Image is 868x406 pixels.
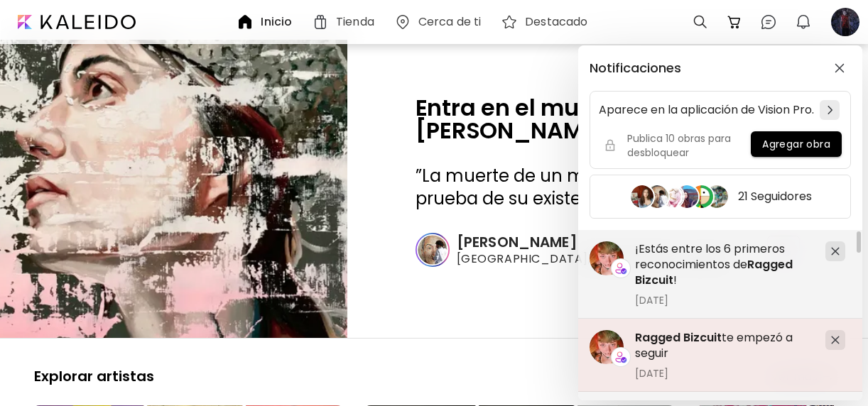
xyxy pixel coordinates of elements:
h5: Notificaciones [590,61,681,75]
h5: ¡Estás entre los 6 primeros reconocimientos de ! [635,241,814,288]
h5: Publica 10 obras para desbloquear [627,131,751,160]
h5: 21 Seguidores [738,190,812,204]
span: Agregar obra [762,137,830,152]
h5: Aparece en la aplicación de Vision Pro. [599,103,814,117]
button: closeButton [828,57,851,79]
span: Ragged Bizcuit [635,329,722,346]
span: Ragged Bizcuit [635,256,793,288]
a: Agregar obra [751,131,842,160]
img: closeButton [835,63,845,73]
span: [DATE] [635,294,814,307]
h5: te empezó a seguir [635,330,814,361]
img: chevron [828,106,832,114]
button: Agregar obra [751,131,842,157]
span: [DATE] [635,367,814,380]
